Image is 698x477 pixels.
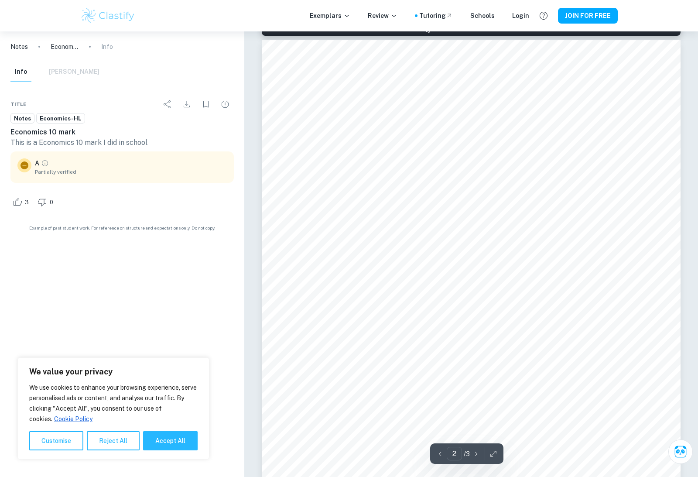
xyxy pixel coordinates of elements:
[51,42,79,51] p: Economics 10 mark
[45,198,58,207] span: 0
[558,8,618,24] button: JOIN FOR FREE
[10,195,34,209] div: Like
[35,195,58,209] div: Dislike
[80,7,136,24] img: Clastify logo
[668,439,693,464] button: Ask Clai
[470,11,495,21] a: Schools
[101,42,113,51] p: Info
[54,415,93,423] a: Cookie Policy
[310,11,350,21] p: Exemplars
[536,8,551,23] button: Help and Feedback
[29,382,198,424] p: We use cookies to enhance your browsing experience, serve personalised ads or content, and analys...
[20,198,34,207] span: 3
[11,114,34,123] span: Notes
[159,96,176,113] div: Share
[419,11,453,21] a: Tutoring
[10,113,34,124] a: Notes
[37,114,85,123] span: Economics-HL
[10,225,234,231] span: Example of past student work. For reference on structure and expectations only. Do not copy.
[197,96,215,113] div: Bookmark
[41,159,49,167] a: Grade partially verified
[35,158,39,168] p: A
[36,113,85,124] a: Economics-HL
[143,431,198,450] button: Accept All
[216,96,234,113] div: Report issue
[10,100,27,108] span: Title
[35,168,227,176] span: Partially verified
[10,42,28,51] a: Notes
[87,431,140,450] button: Reject All
[178,96,195,113] div: Download
[29,367,198,377] p: We value your privacy
[29,431,83,450] button: Customise
[17,357,209,460] div: We value your privacy
[10,137,234,148] p: This is a Economics 10 mark I did in school
[10,127,234,137] h6: Economics 10 mark
[512,11,529,21] a: Login
[10,62,31,82] button: Info
[368,11,397,21] p: Review
[464,449,470,459] p: / 3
